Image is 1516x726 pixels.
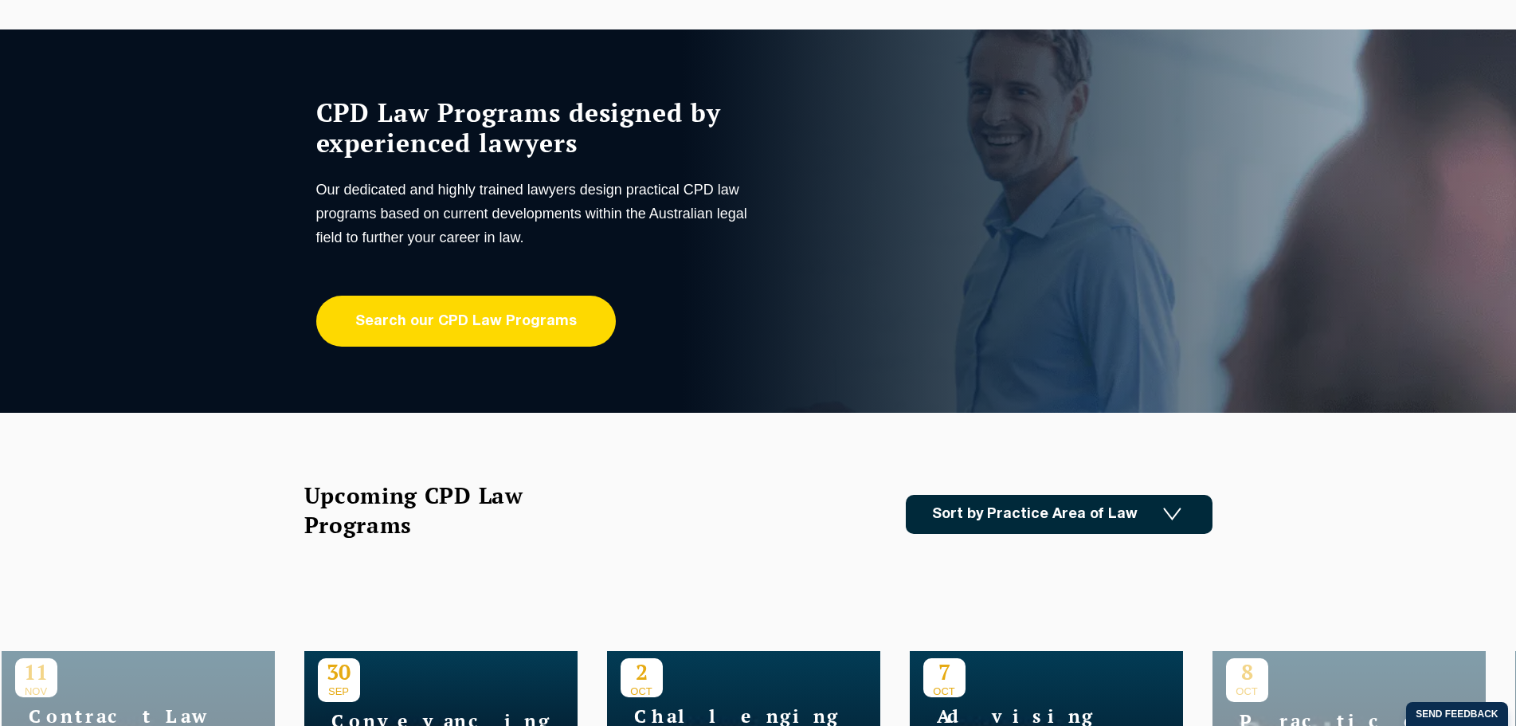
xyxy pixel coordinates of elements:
h1: CPD Law Programs designed by experienced lawyers [316,97,754,158]
p: 7 [923,658,966,685]
a: Sort by Practice Area of Law [906,495,1212,534]
span: OCT [621,685,663,697]
p: 30 [318,658,360,685]
img: Icon [1163,508,1181,521]
a: Search our CPD Law Programs [316,296,616,347]
h2: Upcoming CPD Law Programs [304,481,563,540]
span: SEP [318,685,360,697]
p: Our dedicated and highly trained lawyers design practical CPD law programs based on current devel... [316,178,754,249]
span: OCT [923,685,966,697]
p: 2 [621,658,663,685]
